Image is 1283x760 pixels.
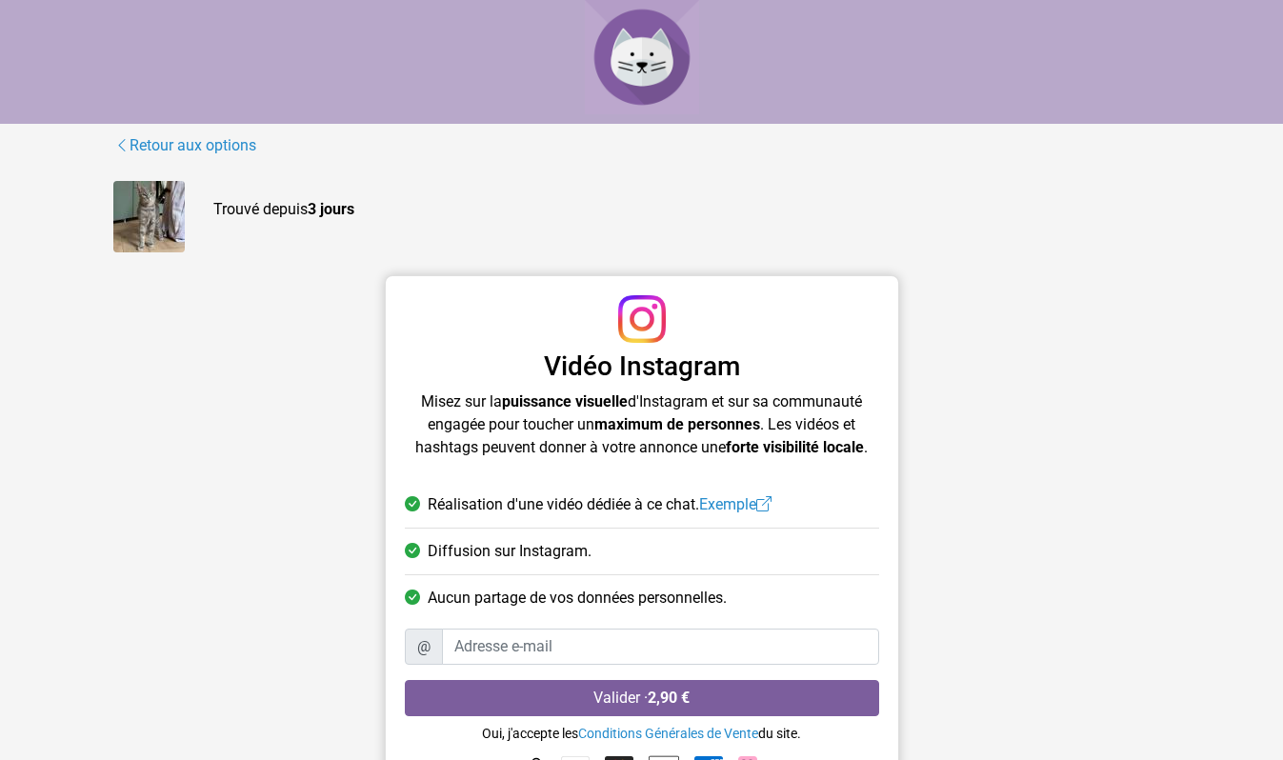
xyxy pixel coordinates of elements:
[578,726,758,741] a: Conditions Générales de Vente
[213,198,1171,221] p: Trouvé depuis
[442,629,879,665] input: Adresse e-mail
[405,629,443,665] span: @
[308,200,354,218] strong: 3 jours
[428,587,727,610] span: Aucun partage de vos données personnelles.
[428,493,772,516] span: Réalisation d'une vidéo dédiée à ce chat.
[726,438,864,456] strong: forte visibilité locale
[113,133,257,158] a: Retour aux options
[648,689,690,707] strong: 2,90 €
[502,392,628,410] strong: puissance visuelle
[405,680,879,716] button: Valider ·2,90 €
[405,350,879,383] h3: Vidéo Instagram
[594,415,760,433] strong: maximum de personnes
[699,495,772,513] a: Exemple
[618,295,666,343] img: Instagram
[405,390,879,459] p: Misez sur la d'Instagram et sur sa communauté engagée pour toucher un . Les vidéos et hashtags pe...
[428,540,591,563] span: Diffusion sur Instagram.
[482,726,801,741] small: Oui, j'accepte les du site.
